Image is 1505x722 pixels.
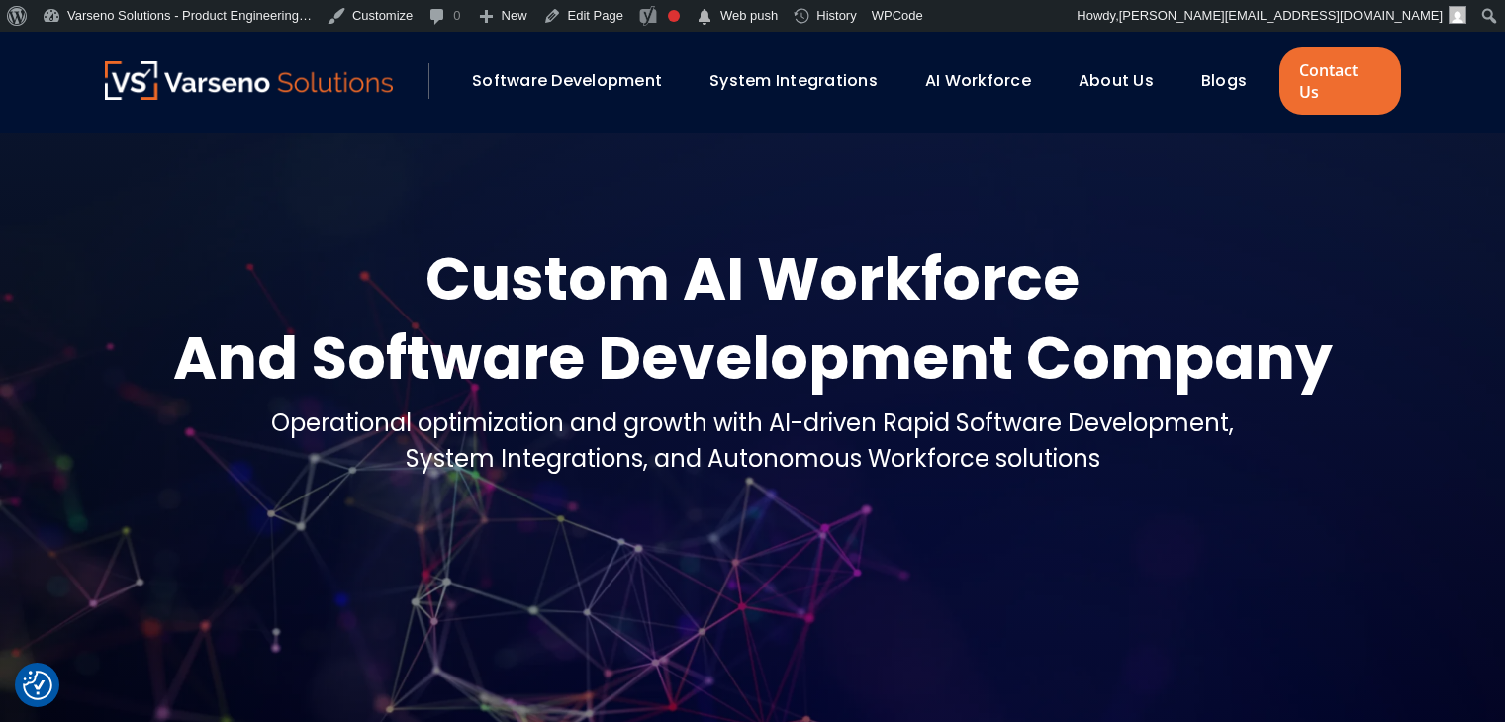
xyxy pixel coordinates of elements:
[925,69,1031,92] a: AI Workforce
[173,318,1333,398] div: And Software Development Company
[1279,47,1400,115] a: Contact Us
[1119,8,1443,23] span: [PERSON_NAME][EMAIL_ADDRESS][DOMAIN_NAME]
[1191,64,1274,98] div: Blogs
[1201,69,1247,92] a: Blogs
[173,239,1333,318] div: Custom AI Workforce
[1069,64,1181,98] div: About Us
[709,69,878,92] a: System Integrations
[462,64,690,98] div: Software Development
[700,64,905,98] div: System Integrations
[668,10,680,22] div: Needs improvement
[271,406,1234,441] div: Operational optimization and growth with AI-driven Rapid Software Development,
[271,441,1234,477] div: System Integrations, and Autonomous Workforce solutions
[915,64,1059,98] div: AI Workforce
[105,61,394,100] img: Varseno Solutions – Product Engineering & IT Services
[695,3,714,31] span: 
[105,61,394,101] a: Varseno Solutions – Product Engineering & IT Services
[23,671,52,700] img: Revisit consent button
[1079,69,1154,92] a: About Us
[23,671,52,700] button: Cookie Settings
[472,69,662,92] a: Software Development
